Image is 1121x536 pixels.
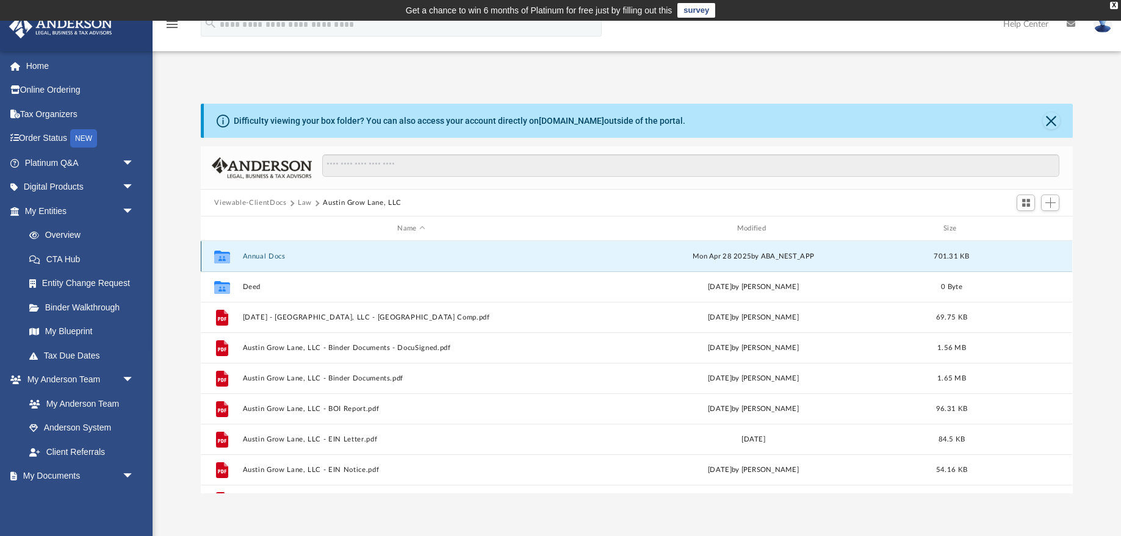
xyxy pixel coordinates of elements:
[937,375,966,382] span: 1.65 MB
[9,175,153,199] a: Digital Productsarrow_drop_down
[214,198,286,209] button: Viewable-ClientDocs
[17,488,140,512] a: Box
[17,223,153,248] a: Overview
[122,151,146,176] span: arrow_drop_down
[5,15,116,38] img: Anderson Advisors Platinum Portal
[942,284,963,290] span: 0 Byte
[9,199,153,223] a: My Entitiesarrow_drop_down
[585,373,922,384] div: [DATE] by [PERSON_NAME]
[1041,195,1059,212] button: Add
[243,405,580,413] button: Austin Grow Lane, LLC - BOI Report.pdf
[234,115,685,127] div: Difficulty viewing your box folder? You can also access your account directly on outside of the p...
[9,54,153,78] a: Home
[1043,112,1060,129] button: Close
[17,440,146,464] a: Client Referrals
[243,283,580,291] button: Deed
[17,343,153,368] a: Tax Due Dates
[585,282,922,293] div: [DATE] by [PERSON_NAME]
[122,368,146,393] span: arrow_drop_down
[17,247,153,271] a: CTA Hub
[585,251,922,262] div: Mon Apr 28 2025 by ABA_NEST_APP
[9,78,153,102] a: Online Ordering
[585,465,922,476] div: [DATE] by [PERSON_NAME]
[585,312,922,323] div: [DATE] by [PERSON_NAME]
[1017,195,1035,212] button: Switch to Grid View
[70,129,97,148] div: NEW
[243,435,580,443] button: Austin Grow Lane, LLC - EIN Letter.pdf
[17,320,146,344] a: My Blueprint
[406,3,672,18] div: Get a chance to win 6 months of Platinum for free just by filling out this
[585,404,922,415] div: [DATE] by [PERSON_NAME]
[122,175,146,200] span: arrow_drop_down
[165,17,179,32] i: menu
[17,416,146,440] a: Anderson System
[17,391,140,416] a: My Anderson Team
[1110,2,1118,9] div: close
[585,343,922,354] div: [DATE] by [PERSON_NAME]
[939,436,965,443] span: 84.5 KB
[928,223,976,234] div: Size
[539,116,604,126] a: [DOMAIN_NAME]
[9,151,153,175] a: Platinum Q&Aarrow_drop_down
[243,374,580,382] button: Austin Grow Lane, LLC - Binder Documents.pdf
[243,252,580,260] button: Annual Docs
[936,314,967,321] span: 69.75 KB
[17,271,153,296] a: Entity Change Request
[122,464,146,489] span: arrow_drop_down
[9,464,146,488] a: My Documentsarrow_drop_down
[9,368,146,392] a: My Anderson Teamarrow_drop_down
[982,223,1067,234] div: id
[585,223,922,234] div: Modified
[204,16,217,30] i: search
[936,406,967,412] span: 96.31 KB
[165,23,179,32] a: menu
[243,313,580,321] button: [DATE] - [GEOGRAPHIC_DATA], LLC - [GEOGRAPHIC_DATA] Comp.pdf
[298,198,312,209] button: Law
[243,466,580,474] button: Austin Grow Lane, LLC - EIN Notice.pdf
[242,223,580,234] div: Name
[677,3,715,18] a: survey
[934,253,970,260] span: 701.31 KB
[9,126,153,151] a: Order StatusNEW
[585,434,922,445] div: [DATE]
[323,198,402,209] button: Austin Grow Lane, LLC
[1094,15,1112,33] img: User Pic
[243,344,580,352] button: Austin Grow Lane, LLC - Binder Documents - DocuSigned.pdf
[9,102,153,126] a: Tax Organizers
[17,295,153,320] a: Binder Walkthrough
[322,154,1059,177] input: Search files and folders
[206,223,237,234] div: id
[936,466,967,473] span: 54.16 KB
[122,199,146,224] span: arrow_drop_down
[201,241,1072,493] div: grid
[937,345,966,351] span: 1.56 MB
